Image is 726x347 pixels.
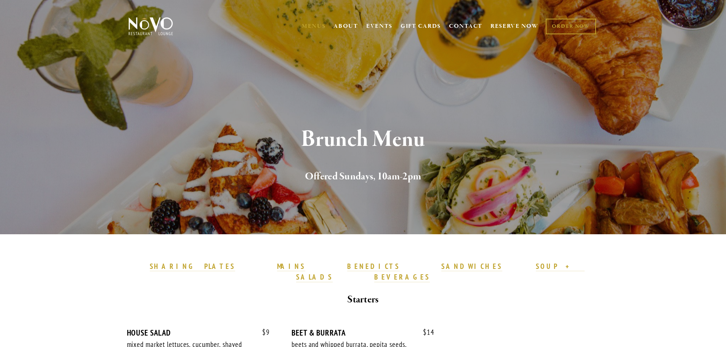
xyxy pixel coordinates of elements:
[347,262,400,271] strong: BENEDICTS
[401,19,441,34] a: GIFT CARDS
[490,19,538,34] a: RESERVE NOW
[441,262,502,272] a: SANDWICHES
[366,22,393,30] a: EVENTS
[141,169,585,185] h2: Offered Sundays, 10am-2pm
[292,328,434,337] div: BEET & BURRATA
[347,293,378,306] strong: Starters
[277,262,306,271] strong: MAINS
[262,328,266,337] span: $
[333,22,358,30] a: ABOUT
[347,262,400,272] a: BENEDICTS
[141,127,585,152] h1: Brunch Menu
[546,19,596,34] a: ORDER NOW
[277,262,306,272] a: MAINS
[127,328,270,337] div: HOUSE SALAD
[449,19,482,34] a: CONTACT
[415,328,434,337] span: 14
[255,328,270,337] span: 9
[302,22,326,30] a: MENUS
[374,272,430,282] a: BEVERAGES
[441,262,502,271] strong: SANDWICHES
[150,262,235,272] a: SHARING PLATES
[127,17,175,36] img: Novo Restaurant &amp; Lounge
[150,262,235,271] strong: SHARING PLATES
[296,262,585,282] a: SOUP + SALADS
[423,328,427,337] span: $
